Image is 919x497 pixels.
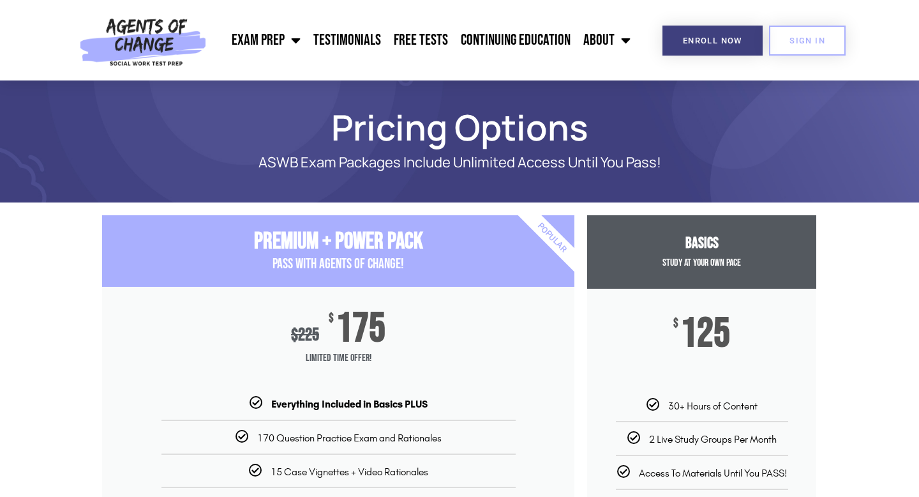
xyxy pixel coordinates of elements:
[769,26,846,56] a: SIGN IN
[96,112,823,142] h1: Pricing Options
[479,164,626,312] div: Popular
[587,234,816,253] h3: Basics
[213,24,638,56] nav: Menu
[577,24,637,56] a: About
[662,257,741,269] span: Study at your Own Pace
[307,24,387,56] a: Testimonials
[273,256,404,273] span: PASS with AGENTS OF CHANGE!
[454,24,577,56] a: Continuing Education
[291,325,298,346] span: $
[336,312,385,346] span: 175
[291,325,319,346] div: 225
[649,433,777,445] span: 2 Live Study Groups Per Month
[257,432,442,444] span: 170 Question Practice Exam and Rationales
[668,400,758,412] span: 30+ Hours of Content
[147,155,772,171] p: ASWB Exam Packages Include Unlimited Access Until You Pass!
[225,24,307,56] a: Exam Prep
[387,24,454,56] a: Free Tests
[271,398,428,410] b: Everything Included in Basics PLUS
[789,36,825,45] span: SIGN IN
[329,312,334,325] span: $
[102,228,574,256] h3: Premium + Power Pack
[102,346,574,371] span: Limited Time Offer!
[673,317,678,330] span: $
[639,467,787,479] span: Access To Materials Until You PASS!
[680,317,730,351] span: 125
[271,466,428,478] span: 15 Case Vignettes + Video Rationales
[662,26,763,56] a: Enroll Now
[683,36,742,45] span: Enroll Now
